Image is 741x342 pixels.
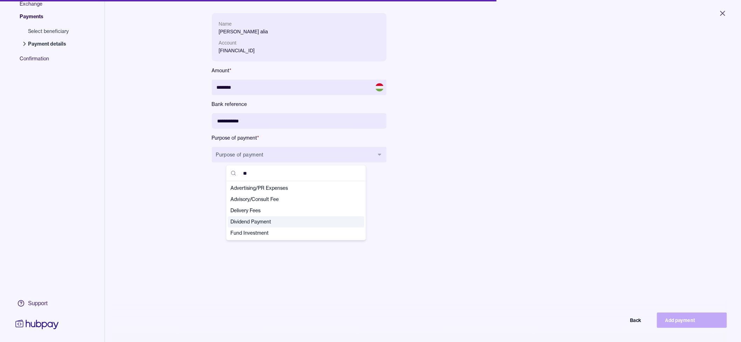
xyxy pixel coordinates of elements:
[212,134,387,141] label: Purpose of payment
[219,20,380,28] p: Name
[231,230,353,237] span: Fund Investment
[28,300,48,307] div: Support
[231,196,353,203] span: Advisory/Consult Fee
[219,39,380,47] p: Account
[20,0,76,13] span: Exchange
[28,28,69,35] span: Select beneficiary
[231,207,353,214] span: Delivery Fees
[14,296,60,311] a: Support
[231,185,353,192] span: Advertising/PR Expenses
[20,13,76,26] span: Payments
[219,28,380,35] p: [PERSON_NAME] alia
[212,147,387,162] button: Purpose of payment
[219,47,380,54] p: [FINANCIAL_ID]
[710,6,735,21] button: Close
[580,313,650,328] button: Back
[20,55,76,68] span: Confirmation
[28,40,69,47] span: Payment details
[231,219,353,226] span: Dividend Payment
[212,67,387,74] label: Amount
[212,101,387,108] label: Bank reference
